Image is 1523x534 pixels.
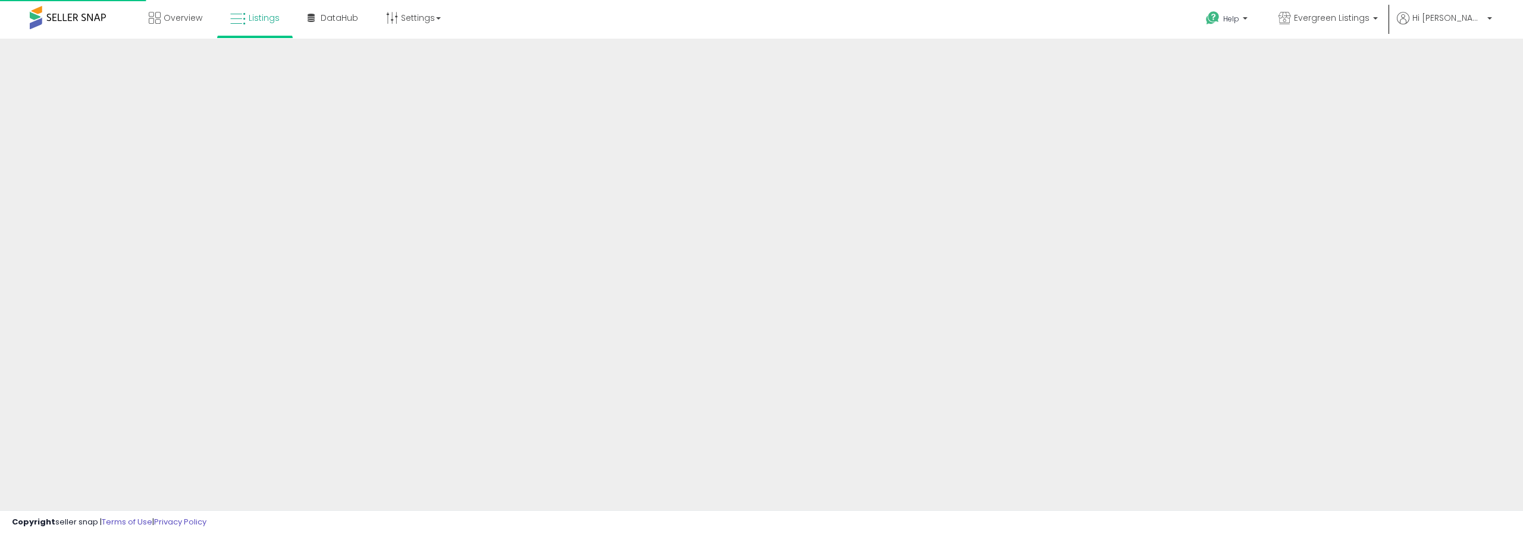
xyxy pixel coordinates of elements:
[154,516,206,527] a: Privacy Policy
[12,516,55,527] strong: Copyright
[1294,12,1370,24] span: Evergreen Listings
[249,12,280,24] span: Listings
[12,517,206,528] div: seller snap | |
[1223,14,1239,24] span: Help
[1205,11,1220,26] i: Get Help
[1412,12,1484,24] span: Hi [PERSON_NAME]
[102,516,152,527] a: Terms of Use
[1196,2,1259,39] a: Help
[1397,12,1492,39] a: Hi [PERSON_NAME]
[321,12,358,24] span: DataHub
[164,12,202,24] span: Overview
